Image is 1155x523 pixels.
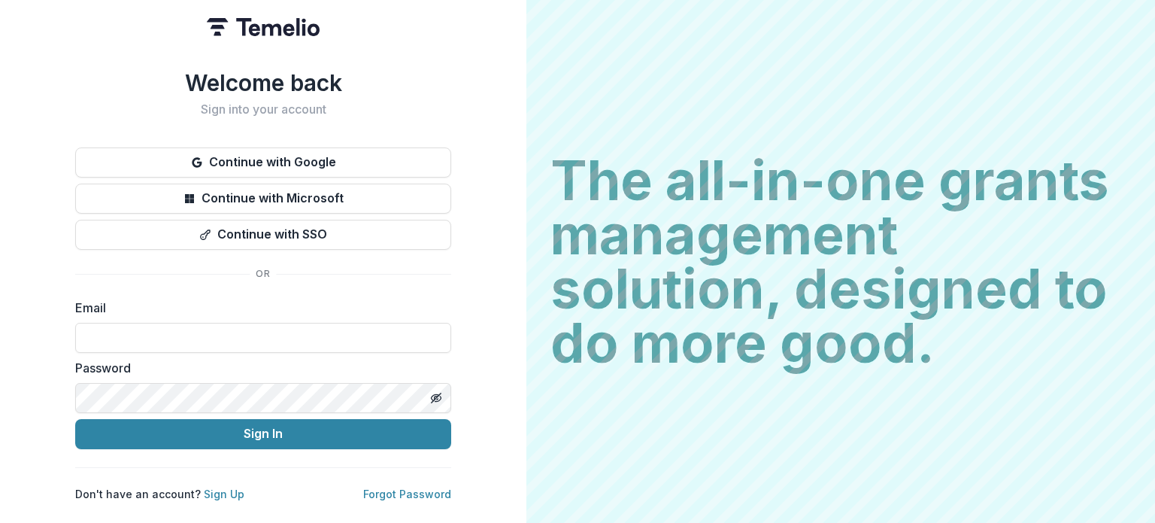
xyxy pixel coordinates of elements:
[75,147,451,178] button: Continue with Google
[75,102,451,117] h2: Sign into your account
[363,488,451,500] a: Forgot Password
[75,419,451,449] button: Sign In
[424,386,448,410] button: Toggle password visibility
[75,69,451,96] h1: Welcome back
[207,18,320,36] img: Temelio
[75,220,451,250] button: Continue with SSO
[75,486,244,502] p: Don't have an account?
[75,184,451,214] button: Continue with Microsoft
[75,359,442,377] label: Password
[75,299,442,317] label: Email
[204,488,244,500] a: Sign Up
